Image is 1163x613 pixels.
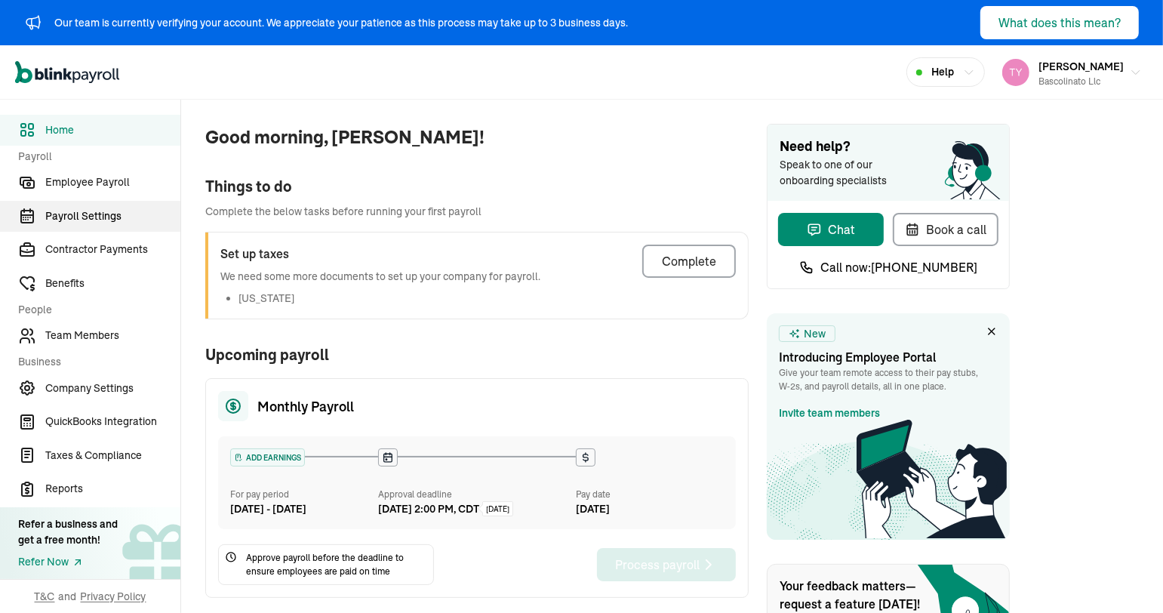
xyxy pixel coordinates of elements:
div: Pay date [576,488,724,501]
iframe: Chat Widget [912,450,1163,613]
span: Monthly Payroll [257,396,354,417]
div: For pay period [230,488,378,501]
button: Help [906,57,985,87]
div: [DATE] [576,501,724,517]
a: Invite team members [779,405,880,421]
span: Need help? [780,137,997,157]
span: T&C [35,589,55,604]
h3: Introducing Employee Portal [779,348,998,366]
span: Taxes & Compliance [45,448,180,464]
span: Team Members [45,328,180,343]
div: Approval deadline [378,488,570,501]
span: Payroll Settings [45,208,180,224]
li: [US_STATE] [238,291,540,306]
div: bascolinato llc [1038,75,1124,88]
div: [DATE] 2:00 PM, CDT [378,501,479,517]
div: Chat [807,220,855,239]
div: [DATE] - [DATE] [230,501,378,517]
span: Approve payroll before the deadline to ensure employees are paid on time [246,551,427,578]
span: Help [931,64,954,80]
span: [PERSON_NAME] [1038,60,1124,73]
span: Employee Payroll [45,174,180,190]
p: Give your team remote access to their pay stubs, W‑2s, and payroll details, all in one place. [779,366,998,393]
span: Home [45,122,180,138]
div: ADD EARNINGS [231,449,304,466]
span: Complete the below tasks before running your first payroll [205,204,749,220]
div: Our team is currently verifying your account. We appreciate your patience as this process may tak... [54,15,628,31]
h3: Set up taxes [220,245,540,263]
div: Book a call [905,220,986,239]
button: [PERSON_NAME]bascolinato llc [996,54,1148,91]
nav: Global [15,51,119,94]
button: Chat [778,213,884,246]
span: Payroll [18,149,171,165]
span: Good morning, [PERSON_NAME]! [205,124,749,151]
span: Speak to one of our onboarding specialists [780,157,908,189]
button: Book a call [893,213,998,246]
span: QuickBooks Integration [45,414,180,430]
span: Reports [45,481,180,497]
div: Process payroll [615,556,718,574]
span: Upcoming payroll [205,343,749,366]
span: Privacy Policy [81,589,146,604]
span: Benefits [45,276,180,291]
button: Complete [642,245,736,278]
button: Process payroll [597,548,736,581]
a: Refer Now [18,554,118,570]
span: [DATE] [486,504,509,515]
span: Contractor Payments [45,242,180,257]
span: Your feedback matters—request a feature [DATE]! [780,577,931,613]
div: Complete [662,252,716,270]
button: What does this mean? [980,6,1139,39]
span: People [18,302,171,318]
span: New [804,326,826,342]
p: We need some more documents to set up your company for payroll. [220,269,540,285]
span: Business [18,354,171,370]
span: Company Settings [45,380,180,396]
span: Call now: [PHONE_NUMBER] [820,258,977,276]
div: What does this mean? [998,14,1121,32]
div: Things to do [205,175,749,198]
div: Refer a business and get a free month! [18,516,118,548]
